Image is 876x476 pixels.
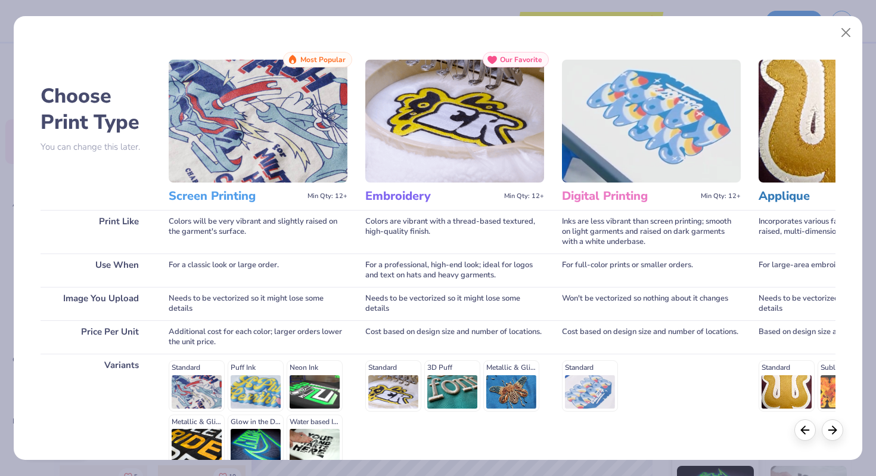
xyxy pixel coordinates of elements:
span: Min Qty: 12+ [701,192,741,200]
div: For full-color prints or smaller orders. [562,254,741,287]
div: Needs to be vectorized so it might lose some details [365,287,544,320]
div: For a classic look or large order. [169,254,347,287]
div: Needs to be vectorized so it might lose some details [169,287,347,320]
div: Colors will be very vibrant and slightly raised on the garment's surface. [169,210,347,254]
div: Additional cost for each color; larger orders lower the unit price. [169,320,347,354]
div: Cost based on design size and number of locations. [365,320,544,354]
h3: Embroidery [365,188,499,204]
div: Image You Upload [41,287,151,320]
span: Most Popular [300,55,346,64]
div: Variants [41,354,151,472]
img: Screen Printing [169,60,347,183]
div: Use When [41,254,151,287]
h3: Digital Printing [562,188,696,204]
span: Min Qty: 12+ [504,192,544,200]
div: For a professional, high-end look; ideal for logos and text on hats and heavy garments. [365,254,544,287]
div: Price Per Unit [41,320,151,354]
h2: Choose Print Type [41,83,151,135]
div: Print Like [41,210,151,254]
h3: Screen Printing [169,188,303,204]
div: Colors are vibrant with a thread-based textured, high-quality finish. [365,210,544,254]
div: Won't be vectorized so nothing about it changes [562,287,741,320]
button: Close [835,21,858,44]
p: You can change this later. [41,142,151,152]
div: Cost based on design size and number of locations. [562,320,741,354]
div: Inks are less vibrant than screen printing; smooth on light garments and raised on dark garments ... [562,210,741,254]
img: Digital Printing [562,60,741,183]
span: Min Qty: 12+ [307,192,347,200]
img: Embroidery [365,60,544,183]
span: Our Favorite [500,55,542,64]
